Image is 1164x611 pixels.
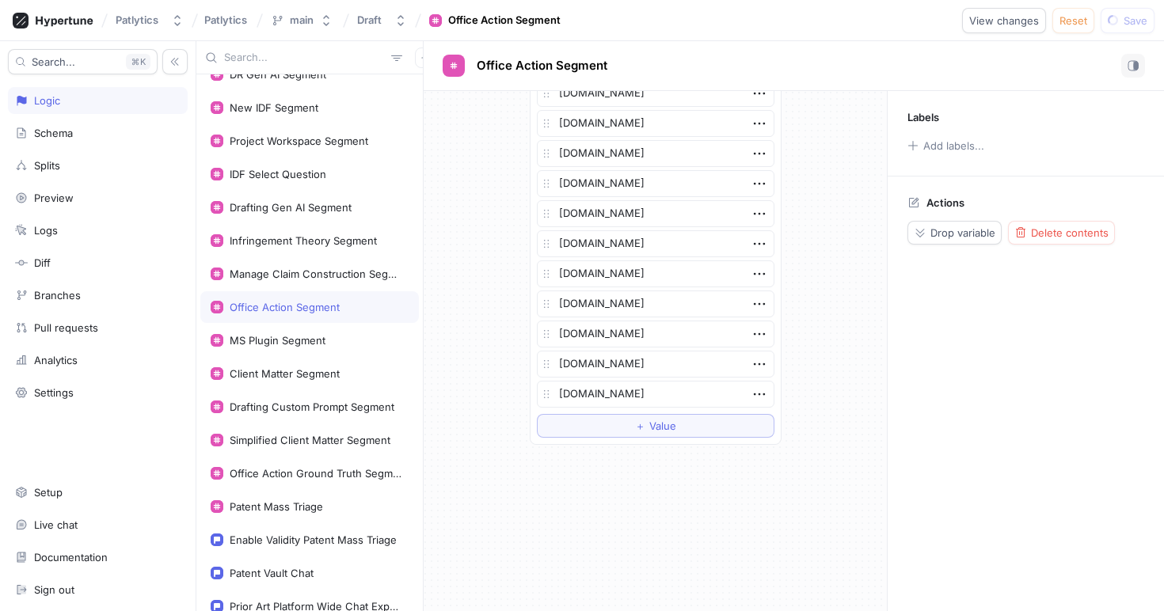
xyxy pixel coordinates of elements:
[224,50,385,66] input: Search...
[34,583,74,596] div: Sign out
[907,111,939,123] p: Labels
[230,400,394,413] div: Drafting Custom Prompt Segment
[1008,221,1115,245] button: Delete contents
[34,518,78,531] div: Live chat
[230,334,325,347] div: MS Plugin Segment
[907,221,1002,245] button: Drop variable
[230,434,390,446] div: Simplified Client Matter Segment
[537,230,774,257] textarea: [DOMAIN_NAME]
[230,467,402,480] div: Office Action Ground Truth Segment
[34,256,51,269] div: Diff
[537,381,774,408] textarea: [DOMAIN_NAME]
[230,367,340,380] div: Client Matter Segment
[930,228,995,237] span: Drop variable
[537,200,774,227] textarea: [DOMAIN_NAME]
[537,260,774,287] textarea: [DOMAIN_NAME]
[351,7,413,33] button: Draft
[34,321,98,334] div: Pull requests
[230,201,352,214] div: Drafting Gen AI Segment
[204,14,247,25] span: Patlytics
[902,135,989,156] button: Add labels...
[34,127,73,139] div: Schema
[926,196,964,209] p: Actions
[230,234,377,247] div: Infringement Theory Segment
[969,16,1039,25] span: View changes
[962,8,1046,33] button: View changes
[537,414,774,438] button: ＋Value
[357,13,382,27] div: Draft
[230,533,397,546] div: Enable Validity Patent Mass Triage
[1101,8,1154,33] button: Save
[448,13,561,28] div: Office Action Segment
[537,80,774,107] textarea: [DOMAIN_NAME]
[34,354,78,366] div: Analytics
[230,135,368,147] div: Project Workspace Segment
[635,421,645,431] span: ＋
[264,7,339,33] button: main
[1124,16,1147,25] span: Save
[126,54,150,70] div: K
[34,94,60,107] div: Logic
[1031,228,1109,237] span: Delete contents
[649,421,676,431] span: Value
[537,170,774,197] textarea: [DOMAIN_NAME]
[116,13,158,27] div: Patlytics
[34,486,63,499] div: Setup
[8,544,188,571] a: Documentation
[477,59,607,72] span: Office Action Segment
[230,268,402,280] div: Manage Claim Construction Segment
[230,301,340,313] div: Office Action Segment
[1052,8,1094,33] button: Reset
[109,7,190,33] button: Patlytics
[537,110,774,137] textarea: [DOMAIN_NAME]
[230,68,326,81] div: DR Gen AI Segment
[230,168,326,180] div: IDF Select Question
[8,49,158,74] button: Search...K
[34,386,74,399] div: Settings
[34,551,108,564] div: Documentation
[34,224,58,237] div: Logs
[230,567,314,579] div: Patent Vault Chat
[230,500,323,513] div: Patent Mass Triage
[32,57,75,66] span: Search...
[290,13,314,27] div: main
[537,290,774,317] textarea: [DOMAIN_NAME]
[537,351,774,378] textarea: [DOMAIN_NAME]
[230,101,318,114] div: New IDF Segment
[537,140,774,167] textarea: [DOMAIN_NAME]
[34,192,74,204] div: Preview
[34,289,81,302] div: Branches
[34,159,60,172] div: Splits
[537,321,774,347] textarea: [DOMAIN_NAME]
[1059,16,1087,25] span: Reset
